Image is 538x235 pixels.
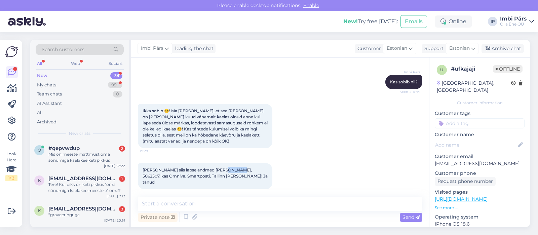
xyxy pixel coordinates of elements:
span: Kas sobib nii? [390,79,418,84]
span: Send [402,214,420,220]
p: Visited pages [435,189,525,196]
div: Mis on meeste mattmust oma sõnumiga kaelakee keti pikkus [48,151,125,163]
span: [PERSON_NAME] siis lapse andmed [PERSON_NAME], 5062507, kas Omniva, Smartposti, Tallinn [PERSON_N... [143,167,269,185]
div: AI Assistant [37,100,62,107]
div: Look Here [5,151,17,181]
p: Customer phone [435,170,525,177]
span: q [38,148,41,153]
span: Imbi Pärs [395,70,420,75]
div: Private note [138,213,178,222]
div: IP [488,17,497,26]
span: Offline [493,65,523,73]
span: 19:31 [140,190,165,195]
div: 2 [119,146,125,152]
div: New [37,72,47,79]
div: [DATE] 7:12 [107,194,125,199]
div: Web [70,59,81,68]
div: Request phone number [435,177,496,186]
div: All [36,59,43,68]
div: Tere! Kui pikk on keti pikkus "oma sõnumiga kaelakee meestele" oma? [48,182,125,194]
div: 1 [119,176,125,182]
b: New! [343,18,358,25]
div: 0 [113,91,122,97]
div: 99+ [108,82,122,88]
div: Archive chat [482,44,524,53]
div: Try free [DATE]: [343,17,398,26]
span: Enable [301,2,321,8]
span: 19:29 [140,149,165,154]
div: Customer [355,45,381,52]
span: #qepvwdup [48,145,80,151]
div: Socials [107,59,124,68]
div: [GEOGRAPHIC_DATA], [GEOGRAPHIC_DATA] [437,80,511,94]
p: Customer tags [435,110,525,117]
div: Customer information [435,100,525,106]
div: Archived [37,119,56,125]
div: Online [435,15,472,28]
div: Team chats [37,91,62,97]
span: u [440,67,444,72]
div: 1 / 3 [5,175,17,181]
span: k [38,208,41,213]
button: Emails [400,15,427,28]
p: Customer name [435,131,525,138]
p: Operating system [435,213,525,221]
span: k [38,178,41,183]
span: Estonian [387,45,407,52]
div: Support [422,45,444,52]
div: 3 [119,206,125,212]
input: Add name [435,141,517,149]
a: [URL][DOMAIN_NAME] [435,196,488,202]
span: keitlinmaasing@gmail.com [48,175,118,182]
div: My chats [37,82,56,88]
p: See more ... [435,205,525,211]
span: Seen ✓ 18:19 [395,89,420,94]
div: 78 [110,72,122,79]
span: New chats [69,130,90,136]
span: Estonian [449,45,470,52]
div: [DATE] 23:22 [104,163,125,168]
a: Imbi PärsOlla Ehe OÜ [500,16,534,27]
p: iPhone OS 18.6 [435,221,525,228]
span: Imbi Pärs [141,45,163,52]
div: # ufkajaji [451,65,493,73]
img: Askly Logo [5,45,18,58]
div: All [37,109,43,116]
div: Olla Ehe OÜ [500,22,527,27]
div: *graveeringuga [48,212,125,218]
span: kaaysaa@gmail.com [48,206,118,212]
p: Customer email [435,153,525,160]
span: Search customers [42,46,84,53]
p: [EMAIL_ADDRESS][DOMAIN_NAME] [435,160,525,167]
div: Imbi Pärs [500,16,527,22]
input: Add a tag [435,118,525,128]
div: leading the chat [172,45,214,52]
div: [DATE] 20:51 [104,218,125,223]
span: Ikka sobib 😊! Ma [PERSON_NAME], et see [PERSON_NAME] on [PERSON_NAME] kuud vähemalt kaelas olnud ... [143,108,269,144]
